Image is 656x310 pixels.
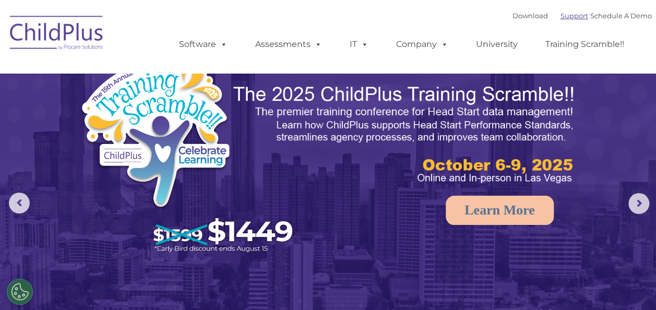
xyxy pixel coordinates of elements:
span: Phone number [145,112,189,120]
iframe: Chat Widget [485,197,656,310]
img: ChildPlus by Procare Solutions [5,8,109,61]
a: Download [512,11,548,20]
a: Assessments [245,34,332,55]
a: Learn More [446,196,554,225]
a: University [466,34,528,55]
font: | [512,11,652,20]
span: Last name [145,69,177,77]
a: Support [560,11,588,20]
a: Schedule A Demo [590,11,652,20]
a: IT [339,34,379,55]
a: Company [386,34,459,55]
a: Software [169,34,238,55]
a: Training Scramble!! [535,34,635,55]
button: Cookies Settings [7,279,33,305]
